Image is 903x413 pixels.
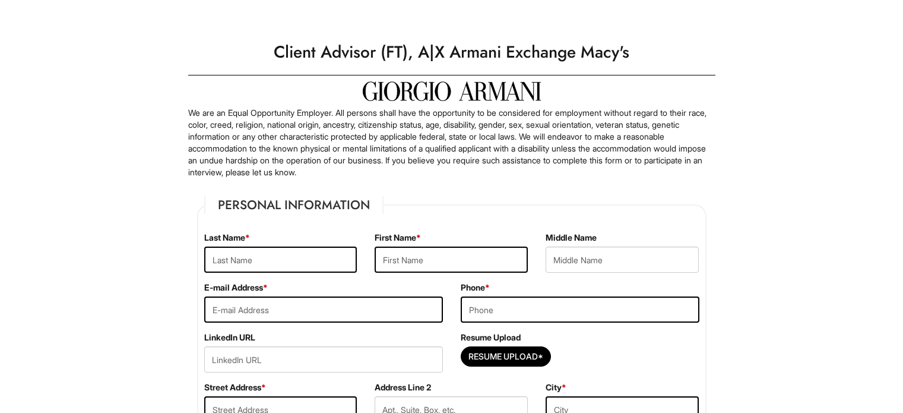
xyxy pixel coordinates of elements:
[546,382,566,393] label: City
[461,297,699,323] input: Phone
[204,196,384,214] legend: Personal Information
[546,232,597,244] label: Middle Name
[182,36,721,69] h1: Client Advisor (FT), A|X Armani Exchange Macy's
[204,382,266,393] label: Street Address
[204,332,255,343] label: LinkedIn URL
[375,232,421,244] label: First Name
[461,282,490,294] label: Phone
[461,332,521,343] label: Resume Upload
[204,346,443,373] input: LinkedIn URL
[204,282,268,294] label: E-mail Address
[204,297,443,323] input: E-mail Address
[363,81,541,101] img: Giorgio Armani
[204,232,250,244] label: Last Name
[375,382,431,393] label: Address Line 2
[461,346,551,367] button: Resume Upload*Resume Upload*
[546,247,699,273] input: Middle Name
[375,247,528,273] input: First Name
[204,247,357,273] input: Last Name
[188,107,715,178] p: We are an Equal Opportunity Employer. All persons shall have the opportunity to be considered for...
